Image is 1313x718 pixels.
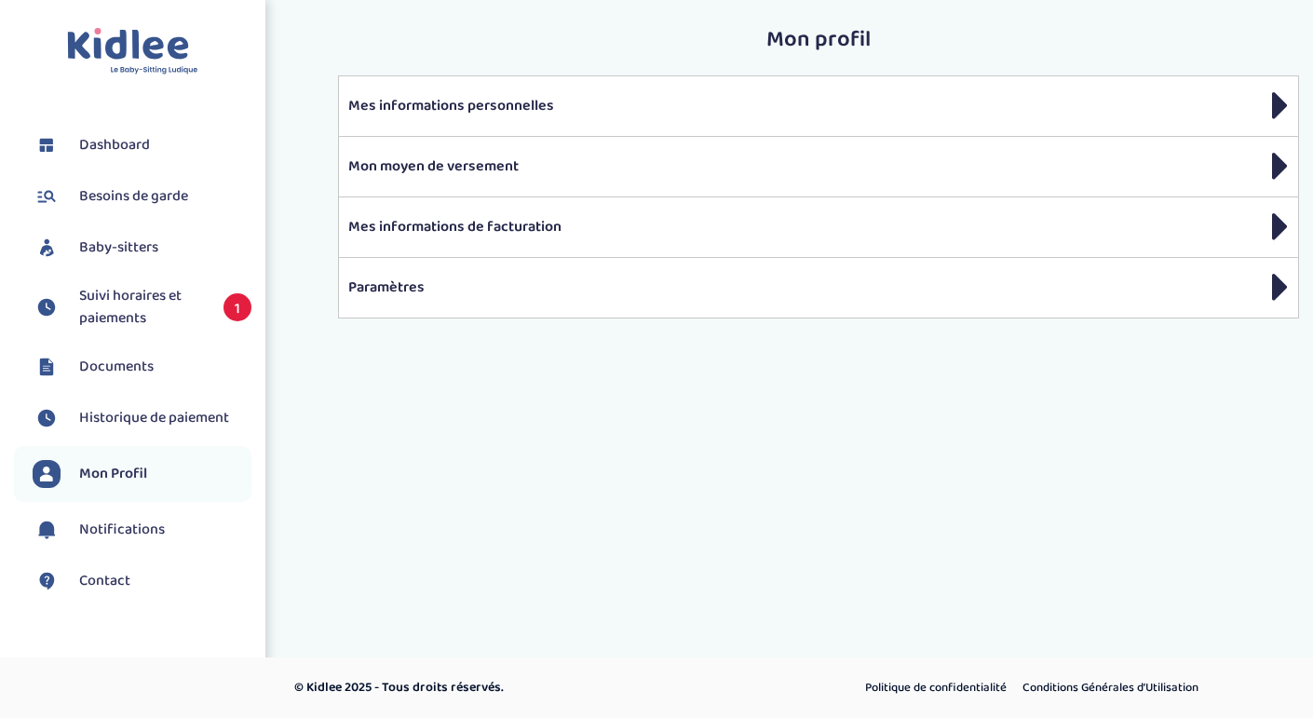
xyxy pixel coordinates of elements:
[33,285,251,330] a: Suivi horaires et paiements 1
[348,156,1289,178] p: Mon moyen de versement
[33,234,61,262] img: babysitters.svg
[33,567,251,595] a: Contact
[33,293,61,321] img: suivihoraire.svg
[79,519,165,541] span: Notifications
[79,285,205,330] span: Suivi horaires et paiements
[79,185,188,208] span: Besoins de garde
[33,404,61,432] img: suivihoraire.svg
[33,516,61,544] img: notification.svg
[1016,676,1205,700] a: Conditions Générales d’Utilisation
[348,216,1289,238] p: Mes informations de facturation
[33,460,61,488] img: profil.svg
[33,183,251,210] a: Besoins de garde
[294,678,736,698] p: © Kidlee 2025 - Tous droits réservés.
[33,516,251,544] a: Notifications
[33,404,251,432] a: Historique de paiement
[79,356,154,378] span: Documents
[67,28,198,75] img: logo.svg
[79,237,158,259] span: Baby-sitters
[348,95,1289,117] p: Mes informations personnelles
[859,676,1013,700] a: Politique de confidentialité
[33,567,61,595] img: contact.svg
[33,131,61,159] img: dashboard.svg
[79,407,229,429] span: Historique de paiement
[33,183,61,210] img: besoin.svg
[79,134,150,156] span: Dashboard
[223,293,251,321] span: 1
[79,463,147,485] span: Mon Profil
[79,570,130,592] span: Contact
[33,460,251,488] a: Mon Profil
[33,131,251,159] a: Dashboard
[33,353,251,381] a: Documents
[33,353,61,381] img: documents.svg
[348,277,1289,299] p: Paramètres
[33,234,251,262] a: Baby-sitters
[338,28,1299,52] h2: Mon profil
